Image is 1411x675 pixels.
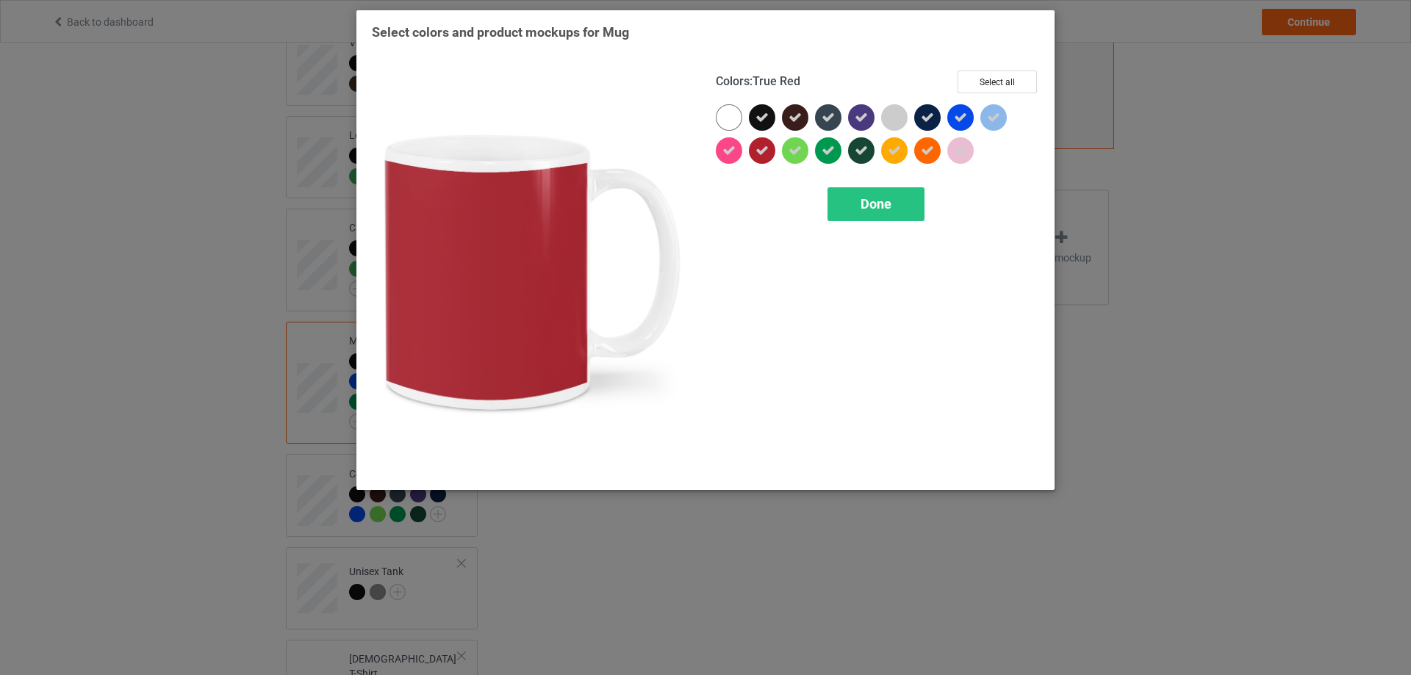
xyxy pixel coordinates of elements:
span: Select colors and product mockups for Mug [372,24,629,40]
img: regular.jpg [372,71,695,474]
span: True Red [753,74,800,88]
button: Select all [958,71,1037,93]
span: Done [861,196,891,212]
span: Colors [716,74,750,88]
h4: : [716,74,800,90]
